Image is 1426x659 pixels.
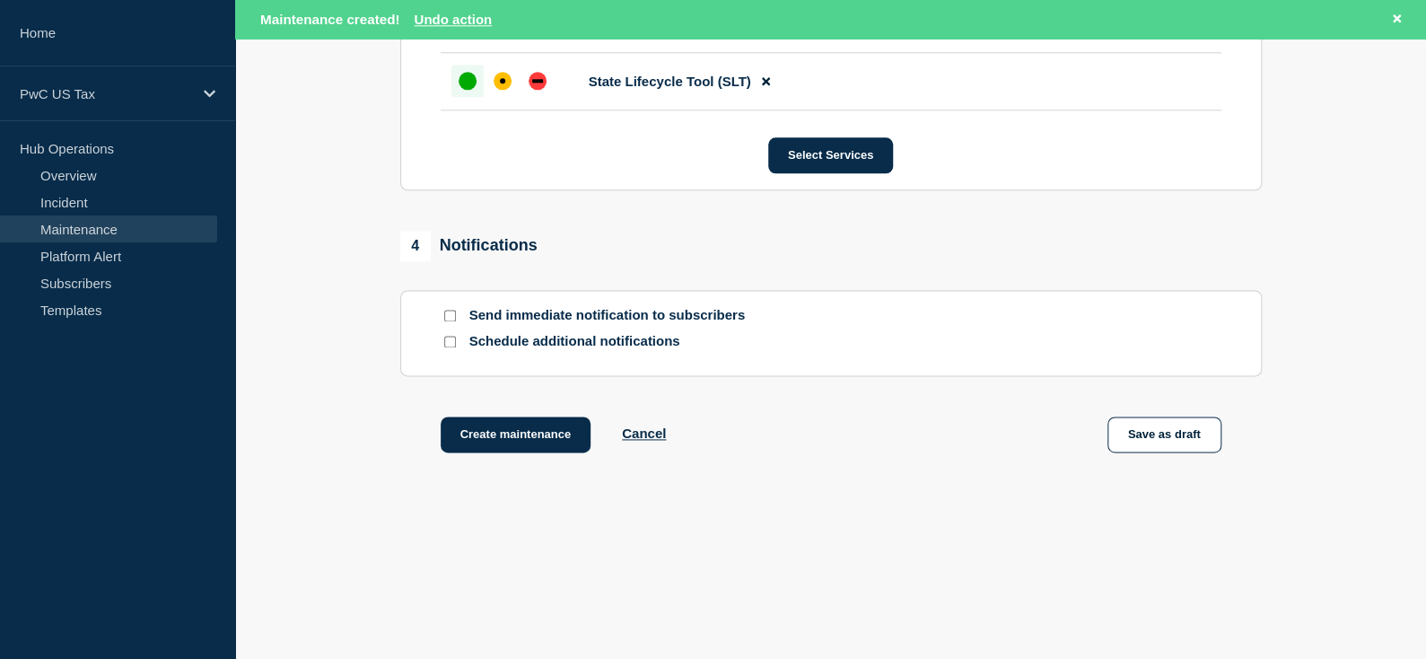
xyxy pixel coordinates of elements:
[494,72,512,90] div: affected
[400,231,538,261] div: Notifications
[459,72,477,90] div: up
[469,333,757,350] p: Schedule additional notifications
[622,426,666,441] button: Cancel
[768,137,893,173] button: Select Services
[444,310,456,321] input: Send immediate notification to subscribers
[400,231,431,261] span: 4
[20,86,192,101] p: PwC US Tax
[529,72,547,90] div: down
[469,307,757,324] p: Send immediate notification to subscribers
[1107,417,1221,453] button: Save as draft
[444,336,456,347] input: Schedule additional notifications
[260,12,399,27] span: Maintenance created!
[589,74,751,89] span: State Lifecycle Tool (SLT)
[441,417,591,453] button: Create maintenance
[414,12,492,27] button: Undo action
